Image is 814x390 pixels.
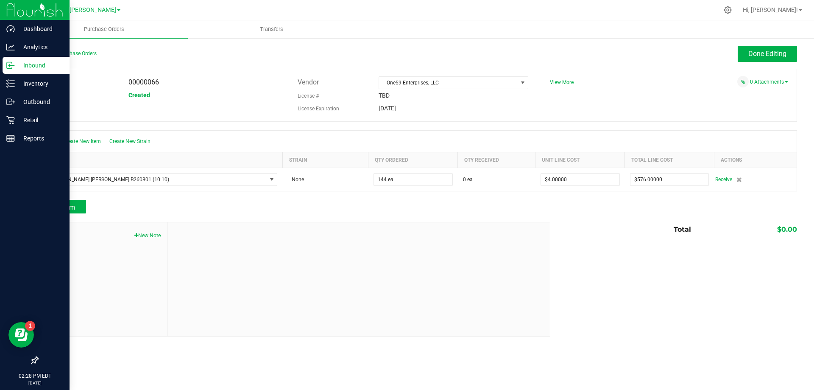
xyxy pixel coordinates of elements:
th: Actions [714,152,797,168]
span: 00000066 [128,78,159,86]
span: Done Editing [748,50,786,58]
input: $0.00000 [541,174,619,185]
inline-svg: Inventory [6,79,15,88]
span: [PERSON_NAME] [PERSON_NAME] B260801 (10:10) [44,174,267,185]
span: One59 Enterprises, LLC [379,77,517,89]
span: Create New Item [63,138,101,144]
inline-svg: Dashboard [6,25,15,33]
label: License Expiration [298,105,339,112]
span: [DATE] [379,105,396,112]
input: 0 ea [374,174,452,185]
p: [DATE] [4,380,66,386]
span: None [287,177,304,182]
button: Done Editing [738,46,797,62]
span: Hi, [PERSON_NAME]! [743,6,798,13]
inline-svg: Outbound [6,98,15,106]
th: Total Line Cost [625,152,714,168]
span: $0.00 [777,225,797,233]
p: Retail [15,115,66,125]
a: Transfers [188,20,355,38]
inline-svg: Analytics [6,43,15,51]
a: Purchase Orders [20,20,188,38]
p: Inventory [15,79,66,89]
span: Create New Strain [109,138,151,144]
span: Notes [44,229,161,239]
a: View More [550,79,574,85]
p: Analytics [15,42,66,52]
a: 0 Attachments [750,79,788,85]
p: 02:28 PM EDT [4,372,66,380]
p: Outbound [15,97,66,107]
iframe: Resource center unread badge [25,321,35,331]
span: Total [674,225,691,233]
span: GA4 - [PERSON_NAME] [53,6,116,14]
p: Dashboard [15,24,66,34]
th: Strain [282,152,368,168]
span: Purchase Orders [72,25,136,33]
inline-svg: Retail [6,116,15,124]
span: Receive [715,174,732,185]
label: License # [298,90,319,102]
th: Item [38,152,283,168]
label: Vendor [298,76,319,89]
span: 0 ea [463,176,473,183]
p: Inbound [15,60,66,70]
th: Qty Ordered [368,152,458,168]
input: $0.00000 [630,174,709,185]
inline-svg: Inbound [6,61,15,70]
th: Unit Line Cost [535,152,625,168]
p: Reports [15,133,66,143]
inline-svg: Reports [6,134,15,143]
span: Created [128,92,150,98]
button: New Note [134,232,161,239]
th: Qty Received [458,152,535,168]
span: Transfers [248,25,295,33]
span: Attach a document [737,76,749,87]
div: Manage settings [722,6,733,14]
iframe: Resource center [8,322,34,348]
span: TBD [379,92,390,99]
